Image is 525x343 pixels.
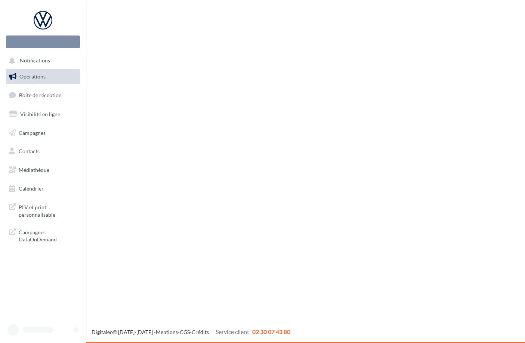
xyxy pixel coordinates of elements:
[156,329,178,335] a: Mentions
[20,111,60,117] span: Visibilité en ligne
[4,106,81,122] a: Visibilité en ligne
[4,162,81,178] a: Médiathèque
[19,148,40,154] span: Contacts
[4,69,81,84] a: Opérations
[4,125,81,141] a: Campagnes
[252,328,290,335] span: 02 30 07 43 80
[19,227,77,243] span: Campagnes DataOnDemand
[19,73,46,80] span: Opérations
[19,185,44,192] span: Calendrier
[4,143,81,159] a: Contacts
[92,329,290,335] span: © [DATE]-[DATE] - - -
[4,199,81,221] a: PLV et print personnalisable
[192,329,209,335] a: Crédits
[180,329,190,335] a: CGS
[4,224,81,246] a: Campagnes DataOnDemand
[6,35,80,48] div: Nouvelle campagne
[19,92,62,98] span: Boîte de réception
[4,87,81,103] a: Boîte de réception
[4,181,81,197] a: Calendrier
[19,129,46,136] span: Campagnes
[19,202,77,218] span: PLV et print personnalisable
[20,58,50,64] span: Notifications
[216,328,249,335] span: Service client
[19,167,49,173] span: Médiathèque
[92,329,113,335] a: Digitaleo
